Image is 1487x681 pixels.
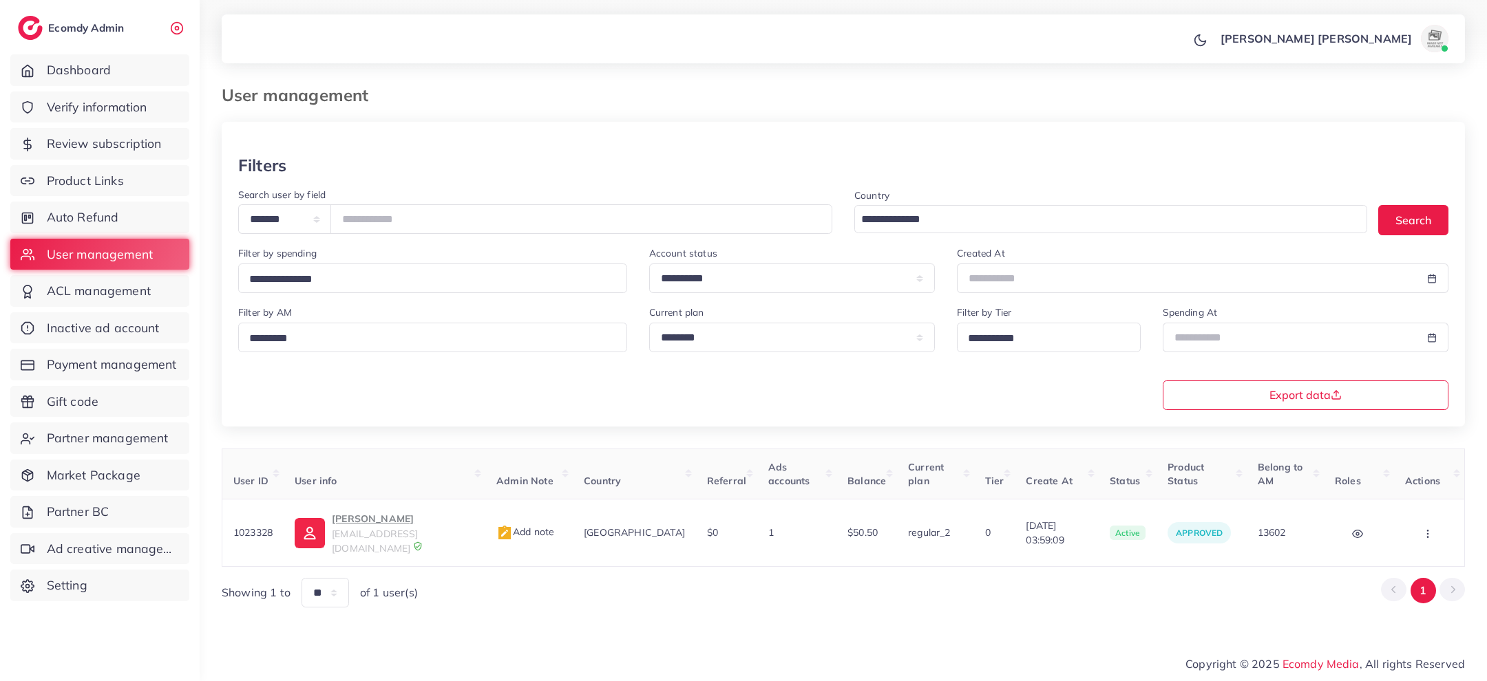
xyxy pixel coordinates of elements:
span: Gift code [47,393,98,411]
span: Payment management [47,356,177,374]
div: Search for option [957,323,1140,352]
a: Market Package [10,460,189,491]
div: Search for option [238,323,627,352]
input: Search for option [963,328,1122,349]
img: logo [18,16,43,40]
input: Search for option [856,209,1349,230]
button: Go to page 1 [1411,578,1436,603]
a: Payment management [10,349,189,380]
p: [PERSON_NAME] [PERSON_NAME] [1221,30,1412,47]
span: ACL management [47,282,151,300]
span: Inactive ad account [47,319,160,337]
h2: Ecomdy Admin [48,21,127,34]
a: Partner BC [10,496,189,528]
a: Ad creative management [10,533,189,565]
span: Market Package [47,466,140,484]
input: Search for option [244,328,609,349]
a: Dashboard [10,54,189,86]
span: Dashboard [47,61,111,79]
ul: Pagination [1381,578,1465,603]
span: User management [47,246,153,263]
span: Auto Refund [47,208,119,226]
span: Setting [47,576,87,594]
span: Ad creative management [47,540,179,558]
input: Search for option [244,269,609,290]
div: Search for option [854,205,1367,233]
a: Product Links [10,165,189,197]
div: Search for option [238,263,627,293]
a: User management [10,239,189,270]
a: Review subscription [10,128,189,160]
a: Gift code [10,386,189,418]
a: ACL management [10,275,189,307]
a: Setting [10,570,189,601]
a: Inactive ad account [10,312,189,344]
a: logoEcomdy Admin [18,16,127,40]
img: avatar [1421,25,1448,52]
a: Partner management [10,422,189,454]
span: Partner management [47,429,169,447]
span: Verify information [47,98,147,116]
span: Partner BC [47,503,109,521]
span: Product Links [47,172,124,190]
span: Review subscription [47,135,162,153]
a: Verify information [10,91,189,123]
a: Auto Refund [10,202,189,233]
a: [PERSON_NAME] [PERSON_NAME]avatar [1213,25,1454,52]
